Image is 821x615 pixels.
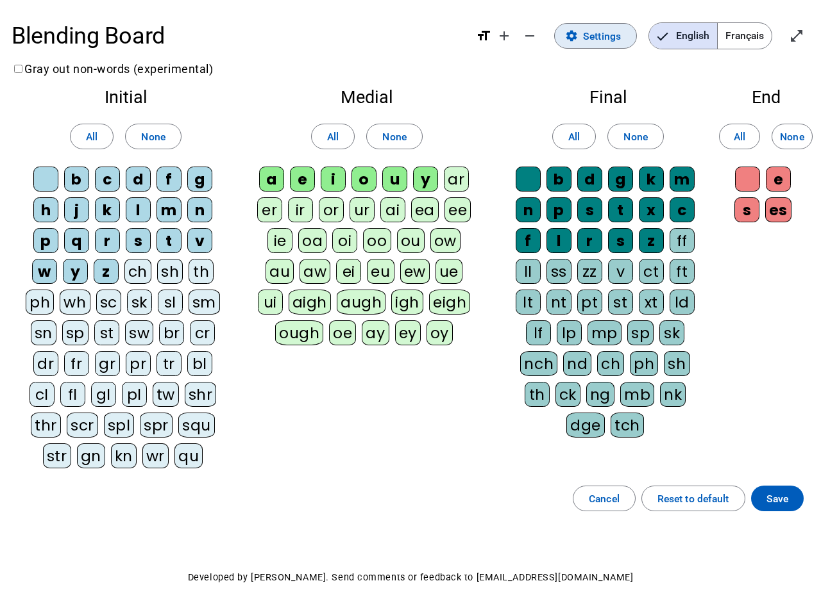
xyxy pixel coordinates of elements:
button: Save [751,486,804,511]
div: tch [611,413,644,438]
div: oo [363,228,391,253]
button: All [70,124,114,149]
mat-icon: format_size [476,28,491,44]
div: ph [630,351,658,376]
div: augh [337,290,385,315]
div: s [126,228,151,253]
div: ei [336,259,361,284]
button: None [607,124,663,149]
div: ir [288,197,313,222]
div: ea [411,197,439,222]
div: k [95,197,120,222]
div: cl [30,382,55,407]
div: o [351,167,377,192]
button: None [772,124,813,149]
div: wh [60,290,90,315]
div: b [64,167,89,192]
button: Decrease font size [517,23,543,49]
div: ff [670,228,695,253]
div: aigh [289,290,331,315]
div: er [257,197,282,222]
div: d [577,167,602,192]
div: z [94,259,119,284]
button: Increase font size [491,23,517,49]
div: igh [391,290,423,315]
div: ld [670,290,695,315]
button: None [366,124,422,149]
div: ie [267,228,292,253]
h1: Blending Board [12,13,464,59]
div: eu [367,259,394,284]
div: t [157,228,182,253]
div: ft [670,259,695,284]
mat-icon: settings [565,29,578,42]
div: a [259,167,284,192]
div: z [639,228,664,253]
div: y [63,259,88,284]
div: sm [189,290,220,315]
div: r [95,228,120,253]
div: lt [516,290,541,315]
div: mb [620,382,654,407]
div: au [266,259,294,284]
button: Enter full screen [784,23,809,49]
span: All [86,128,97,145]
div: n [187,197,212,222]
h2: End [734,89,798,106]
div: oi [332,228,357,253]
div: ss [546,259,571,284]
label: Gray out non-words (experimental) [12,62,213,76]
div: g [187,167,212,192]
div: dge [566,413,605,438]
div: ll [516,259,541,284]
div: lp [557,320,582,345]
button: None [125,124,181,149]
div: nk [660,382,686,407]
div: s [577,197,602,222]
span: Français [718,23,772,49]
div: c [670,197,695,222]
div: k [639,167,664,192]
div: gn [77,443,105,468]
mat-icon: add [496,28,512,44]
div: bl [187,351,212,376]
div: s [734,197,759,222]
div: pl [122,382,147,407]
span: None [623,128,647,145]
div: xt [639,290,664,315]
button: Reset to default [641,486,745,511]
div: b [546,167,571,192]
button: All [311,124,355,149]
div: or [319,197,344,222]
div: e [290,167,315,192]
div: ph [26,290,54,315]
span: None [780,128,804,145]
div: sk [659,320,684,345]
h2: Initial [23,89,228,106]
div: fl [60,382,85,407]
div: ui [258,290,283,315]
div: r [577,228,602,253]
div: oe [329,320,356,345]
mat-icon: open_in_full [789,28,804,44]
div: v [608,259,633,284]
div: ch [124,259,151,284]
div: x [639,197,664,222]
div: mp [588,320,622,345]
div: st [608,290,633,315]
button: Settings [554,23,637,49]
div: str [43,443,71,468]
div: scr [67,413,98,438]
div: ou [397,228,425,253]
div: sp [62,320,89,345]
div: lf [526,320,551,345]
div: sw [125,320,153,345]
div: g [608,167,633,192]
div: q [64,228,89,253]
mat-icon: remove [522,28,537,44]
div: p [33,228,58,253]
div: i [321,167,346,192]
div: ue [436,259,462,284]
div: fr [64,351,89,376]
div: sh [664,351,690,376]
